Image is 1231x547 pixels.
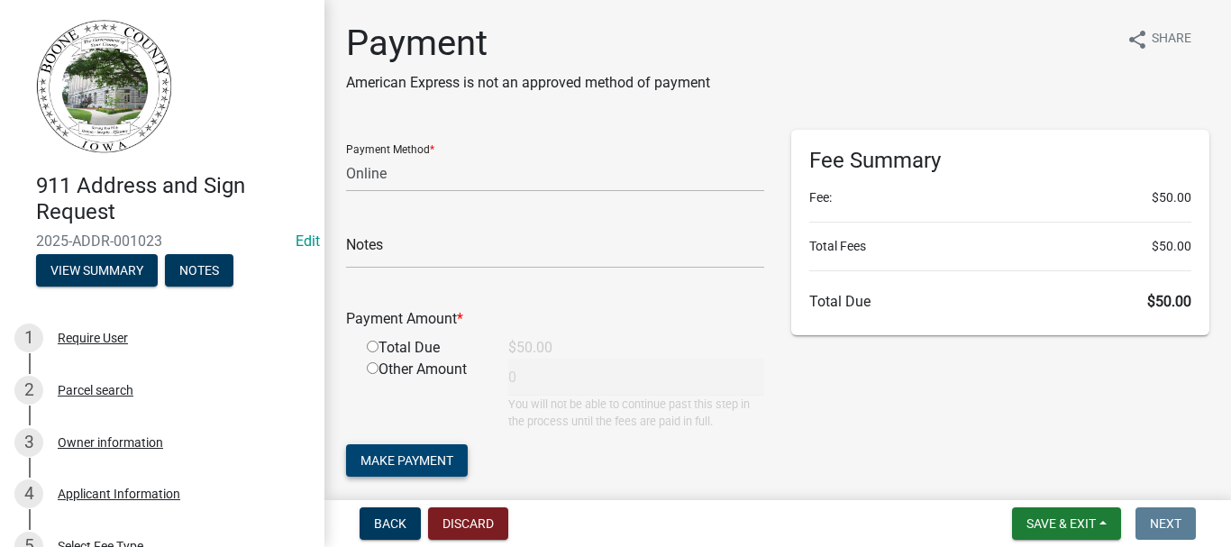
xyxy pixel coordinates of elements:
wm-modal-confirm: Summary [36,264,158,278]
div: Require User [58,332,128,344]
span: Next [1150,516,1181,531]
div: Payment Amount [333,308,778,330]
div: 4 [14,479,43,508]
li: Fee: [809,188,1191,207]
button: Make Payment [346,444,468,477]
span: $50.00 [1152,188,1191,207]
i: share [1126,29,1148,50]
img: Boone County, Iowa [36,19,173,154]
a: Edit [296,232,320,250]
p: American Express is not an approved method of payment [346,72,710,94]
div: Owner information [58,436,163,449]
span: 2025-ADDR-001023 [36,232,288,250]
button: View Summary [36,254,158,287]
button: Discard [428,507,508,540]
div: Total Due [353,337,495,359]
div: Parcel search [58,384,133,397]
span: Share [1152,29,1191,50]
button: Back [360,507,421,540]
li: Total Fees [809,237,1191,256]
wm-modal-confirm: Notes [165,264,233,278]
button: Notes [165,254,233,287]
h1: Payment [346,22,710,65]
button: Next [1135,507,1196,540]
button: Save & Exit [1012,507,1121,540]
button: shareShare [1112,22,1206,57]
span: Back [374,516,406,531]
div: 1 [14,324,43,352]
span: $50.00 [1152,237,1191,256]
div: Applicant Information [58,488,180,500]
span: Make Payment [360,453,453,468]
span: $50.00 [1147,293,1191,310]
div: 2 [14,376,43,405]
span: Save & Exit [1026,516,1096,531]
h6: Fee Summary [809,148,1191,174]
h6: Total Due [809,293,1191,310]
div: 3 [14,428,43,457]
div: Other Amount [353,359,495,430]
wm-modal-confirm: Edit Application Number [296,232,320,250]
h4: 911 Address and Sign Request [36,173,310,225]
